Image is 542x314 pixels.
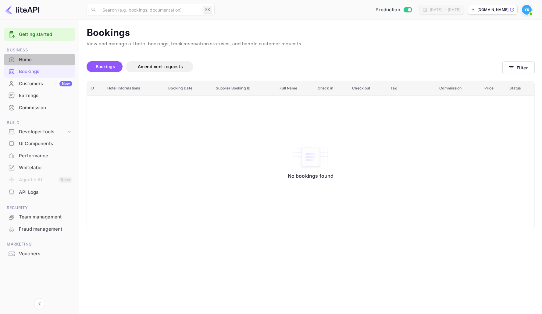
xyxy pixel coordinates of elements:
[481,81,506,96] th: Price
[19,56,72,63] div: Home
[203,6,212,14] div: ⌘K
[4,150,75,161] a: Performance
[348,81,387,96] th: Check out
[19,189,72,196] div: API Logs
[19,214,72,221] div: Team management
[19,128,66,135] div: Developer tools
[5,5,39,15] img: LiteAPI logo
[4,47,75,54] span: Business
[59,81,72,86] div: New
[276,81,314,96] th: Full Name
[19,68,72,75] div: Bookings
[387,81,436,96] th: Tag
[4,162,75,173] a: Whitelabel
[292,144,329,170] img: No bookings found
[477,7,508,12] p: [DOMAIN_NAME]
[4,90,75,102] div: Earnings
[4,223,75,235] a: Fraud management
[96,64,115,69] span: Bookings
[87,40,535,48] p: View and manage all hotel bookings, track reservation statuses, and handle customer requests.
[99,4,201,16] input: Search (e.g. bookings, documentation)
[4,66,75,77] a: Bookings
[4,241,75,248] span: Marketing
[87,81,104,96] th: ID
[4,90,75,101] a: Earnings
[4,187,75,198] div: API Logs
[87,61,502,72] div: account-settings tabs
[19,31,72,38] a: Getting started
[288,173,334,179] p: No bookings found
[314,81,349,96] th: Check in
[4,138,75,150] div: UI Components
[4,248,75,259] a: Vouchers
[506,81,534,96] th: Status
[138,64,183,69] span: Amendment requests
[19,152,72,159] div: Performance
[376,6,400,13] span: Production
[19,80,72,87] div: Customers
[165,81,212,96] th: Booking Date
[19,226,72,233] div: Fraud management
[4,78,75,89] a: CustomersNew
[4,54,75,66] div: Home
[19,164,72,171] div: Whitelabel
[4,102,75,114] div: Commission
[34,298,45,309] button: Collapse navigation
[19,250,72,257] div: Vouchers
[373,6,414,13] div: Switch to Sandbox mode
[4,120,75,126] span: Build
[4,204,75,211] span: Security
[212,81,276,96] th: Supplier Booking ID
[4,138,75,149] a: UI Components
[4,66,75,78] div: Bookings
[502,61,535,74] button: Filter
[4,28,75,41] div: Getting started
[436,81,480,96] th: Commission
[4,127,75,137] div: Developer tools
[19,104,72,111] div: Commission
[4,150,75,162] div: Performance
[19,140,72,147] div: UI Components
[4,187,75,198] a: API Logs
[430,7,460,12] div: [DATE] — [DATE]
[4,54,75,65] a: Home
[19,92,72,99] div: Earnings
[87,27,535,39] p: Bookings
[104,81,165,96] th: Hotel informations
[4,102,75,113] a: Commission
[4,211,75,222] a: Team management
[522,5,532,15] img: Yasar Shehzad
[87,81,534,230] table: booking table
[4,162,75,174] div: Whitelabel
[4,78,75,90] div: CustomersNew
